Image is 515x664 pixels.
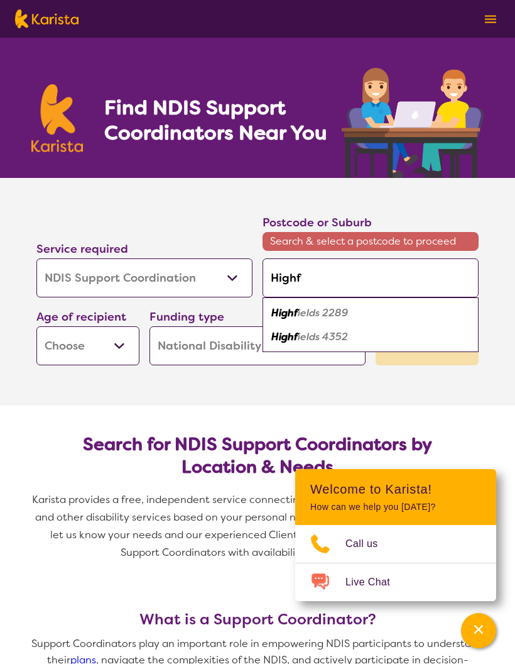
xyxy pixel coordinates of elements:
h2: Welcome to Karista! [310,482,481,497]
h2: Search for NDIS Support Coordinators by Location & Needs [46,433,469,479]
button: Channel Menu [461,613,496,648]
div: Highfields 4352 [269,325,472,349]
ul: Choose channel [295,525,496,601]
em: Highf [271,330,298,343]
h1: Find NDIS Support Coordinators Near You [104,95,337,145]
em: ields 4352 [298,330,348,343]
label: Service required [36,241,128,257]
input: Type [263,258,479,297]
span: Call us [345,534,393,553]
h3: What is a Support Coordinator? [31,611,484,628]
label: Age of recipient [36,309,126,324]
img: support-coordination [342,68,484,178]
img: Karista logo [15,9,79,28]
img: Karista logo [31,84,83,152]
label: Funding type [149,309,224,324]
span: Search & select a postcode to proceed [263,232,479,251]
span: Karista provides a free, independent service connecting you with NDIS Support Coordinators and ot... [32,493,486,559]
div: Highfields 2289 [269,301,472,325]
span: Live Chat [345,573,405,592]
em: ields 2289 [298,306,348,319]
img: menu [485,15,496,23]
label: Postcode or Suburb [263,215,372,230]
div: Channel Menu [295,469,496,601]
p: How can we help you [DATE]? [310,502,481,512]
em: Highf [271,306,298,319]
